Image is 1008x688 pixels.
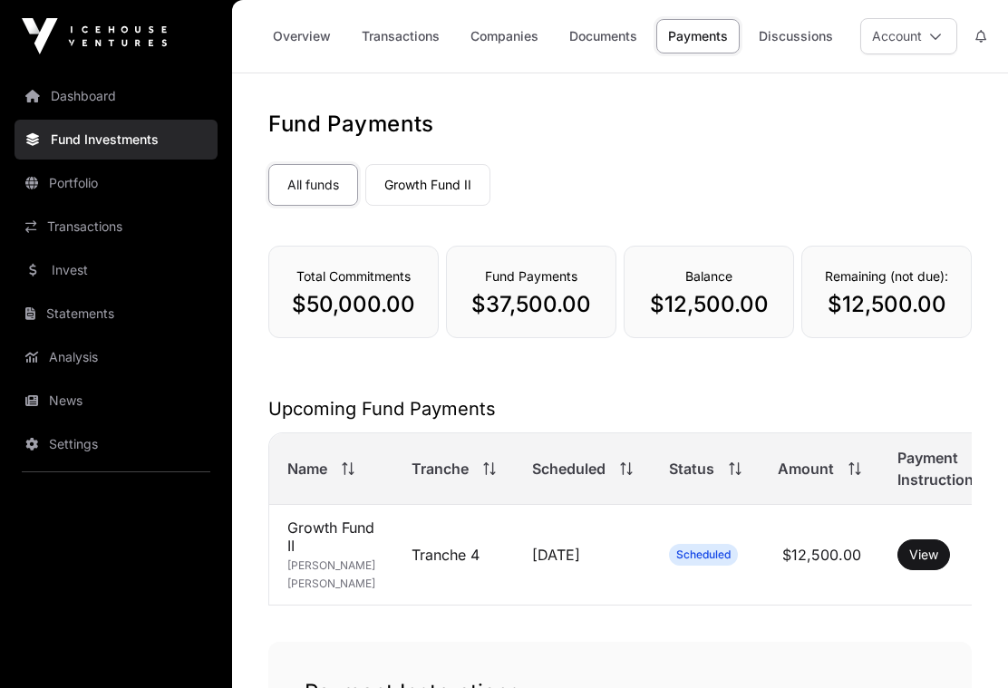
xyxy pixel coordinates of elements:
[15,381,218,421] a: News
[15,163,218,203] a: Portfolio
[656,19,740,53] a: Payments
[669,458,714,480] span: Status
[287,290,420,319] p: $50,000.00
[287,558,375,590] span: [PERSON_NAME] [PERSON_NAME]
[15,207,218,247] a: Transactions
[825,268,948,284] span: Remaining (not due):
[412,458,469,480] span: Tranche
[860,18,957,54] button: Account
[296,268,411,284] span: Total Commitments
[485,268,577,284] span: Fund Payments
[15,250,218,290] a: Invest
[643,290,775,319] p: $12,500.00
[268,110,972,139] h1: Fund Payments
[15,294,218,334] a: Statements
[393,505,514,606] td: Tranche 4
[15,120,218,160] a: Fund Investments
[287,458,327,480] span: Name
[261,19,343,53] a: Overview
[268,396,972,422] h2: Upcoming Fund Payments
[676,547,731,562] span: Scheduled
[268,164,358,206] a: All funds
[269,505,393,606] td: Growth Fund II
[747,19,845,53] a: Discussions
[15,76,218,116] a: Dashboard
[15,424,218,464] a: Settings
[557,19,649,53] a: Documents
[685,268,732,284] span: Balance
[917,601,1008,688] iframe: Chat Widget
[365,164,490,206] a: Growth Fund II
[778,458,834,480] span: Amount
[897,539,950,570] button: View
[15,337,218,377] a: Analysis
[22,18,167,54] img: Icehouse Ventures Logo
[465,290,597,319] p: $37,500.00
[820,290,953,319] p: $12,500.00
[782,546,861,564] span: $12,500.00
[459,19,550,53] a: Companies
[897,447,982,490] span: Payment Instructions
[514,505,651,606] td: [DATE]
[350,19,451,53] a: Transactions
[532,458,606,480] span: Scheduled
